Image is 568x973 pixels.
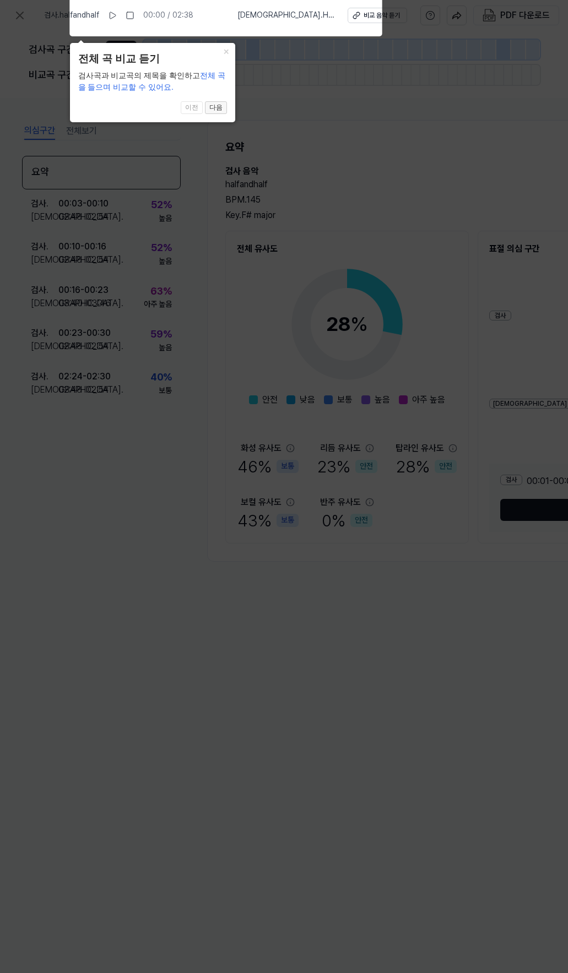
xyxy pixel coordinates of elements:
button: 비교 음악 듣기 [348,8,407,23]
div: 검사곡과 비교곡의 제목을 확인하고 [78,70,227,93]
button: Close [218,43,235,58]
span: 검사 . halfandhalf [44,10,99,21]
span: [DEMOGRAPHIC_DATA] . Heart [237,10,334,21]
div: 00:00 / 02:38 [143,10,193,21]
button: 다음 [205,101,227,115]
div: 비교 음악 듣기 [364,11,400,20]
header: 전체 곡 비교 듣기 [78,51,227,67]
span: 전체 곡을 들으며 비교할 수 있어요. [78,71,226,91]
